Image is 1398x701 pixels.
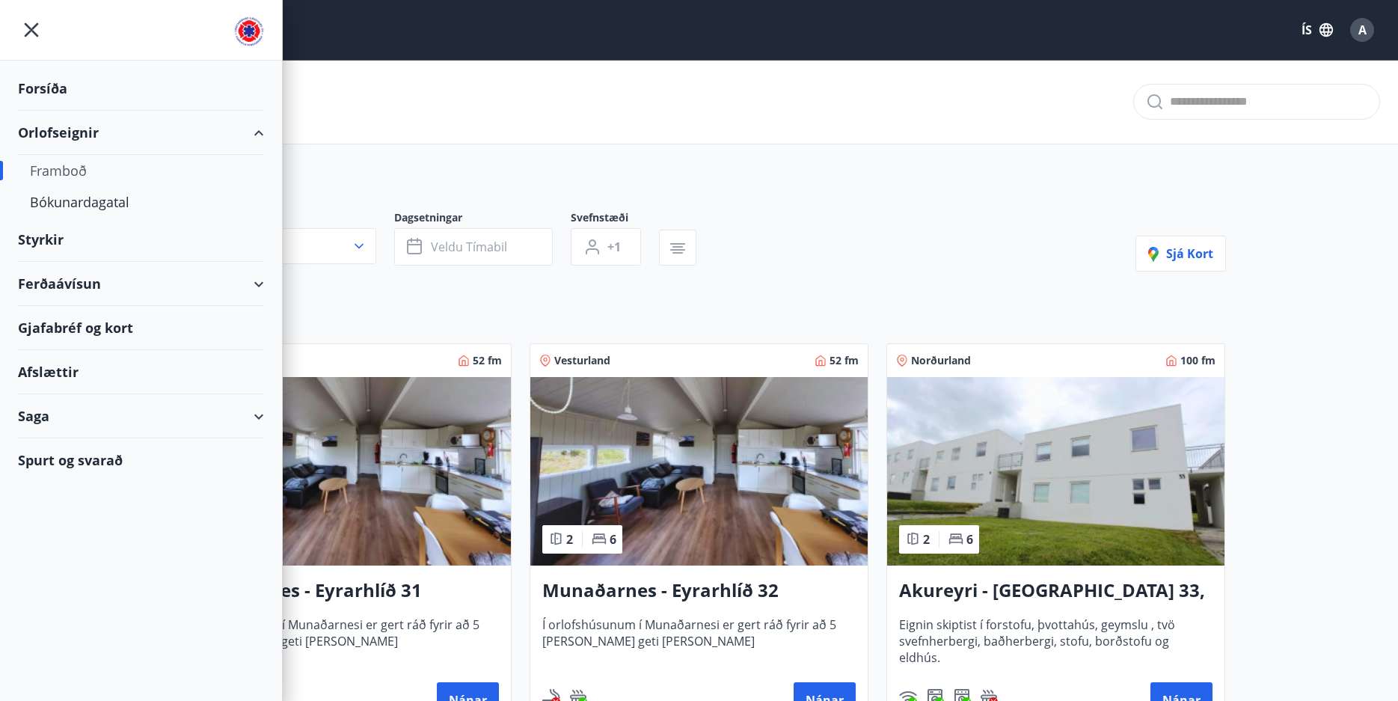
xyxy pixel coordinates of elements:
div: Ferðaávísun [18,262,264,306]
div: Orlofseignir [18,111,264,155]
span: 6 [966,531,973,548]
span: 6 [610,531,616,548]
span: Í orlofshúsunum í Munaðarnesi er gert ráð fyrir að 5 [PERSON_NAME] geti [PERSON_NAME] [542,616,856,666]
img: Paella dish [530,377,868,566]
div: Framboð [30,155,252,186]
span: 2 [923,531,930,548]
div: Styrkir [18,218,264,262]
div: Forsíða [18,67,264,111]
button: A [1344,12,1380,48]
span: Svæði [173,210,394,228]
span: +1 [607,239,621,255]
button: ÍS [1293,16,1341,43]
button: Sjá kort [1135,236,1226,272]
span: 52 fm [473,353,502,368]
span: Dagsetningar [394,210,571,228]
span: A [1358,22,1367,38]
div: Saga [18,394,264,438]
img: Paella dish [174,377,511,566]
div: Afslættir [18,350,264,394]
span: 52 fm [830,353,859,368]
div: Spurt og svarað [18,438,264,482]
span: 2 [566,531,573,548]
div: Gjafabréf og kort [18,306,264,350]
span: Í orlofshúsunum í Munaðarnesi er gert ráð fyrir að 5 [PERSON_NAME] geti [PERSON_NAME] [186,616,499,666]
span: 100 fm [1180,353,1215,368]
span: Veldu tímabil [431,239,507,255]
span: Sjá kort [1148,245,1213,262]
button: Veldu tímabil [394,228,553,266]
h3: Akureyri - [GEOGRAPHIC_DATA] 33, [PERSON_NAME] [899,578,1212,604]
h3: Munaðarnes - Eyrarhlíð 32 [542,578,856,604]
button: +1 [571,228,641,266]
button: menu [18,16,45,43]
div: Bókunardagatal [30,186,252,218]
span: Vesturland [554,353,610,368]
h3: Munaðarnes - Eyrarhlíð 31 [186,578,499,604]
span: Eignin skiptist í forstofu, þvottahús, geymslu , tvö svefnherbergi, baðherbergi, stofu, borðstofu... [899,616,1212,666]
span: Norðurland [911,353,971,368]
img: union_logo [234,16,264,46]
span: Svefnstæði [571,210,659,228]
img: Paella dish [887,377,1224,566]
